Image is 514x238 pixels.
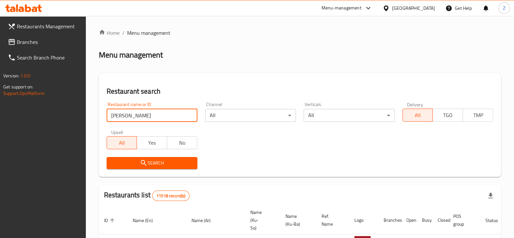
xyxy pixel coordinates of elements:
[20,72,30,80] span: 1.0.0
[191,217,219,224] span: Name (Ar)
[3,50,86,65] a: Search Branch Phone
[417,206,432,234] th: Busy
[167,136,197,149] button: No
[322,212,341,228] span: Ref. Name
[107,136,137,149] button: All
[349,206,378,234] th: Logo
[453,212,472,228] span: POS group
[17,54,81,61] span: Search Branch Phone
[3,19,86,34] a: Restaurants Management
[110,138,135,148] span: All
[107,86,493,96] h2: Restaurant search
[152,193,189,199] span: 11518 record(s)
[107,109,197,122] input: Search for restaurant name or ID..
[111,130,123,134] label: Upsell
[432,109,463,122] button: TGO
[112,159,192,167] span: Search
[285,212,309,228] span: Name (Ku-Ba)
[127,29,170,37] span: Menu management
[122,29,125,37] li: /
[407,102,423,107] label: Delivery
[107,157,197,169] button: Search
[3,34,86,50] a: Branches
[250,208,272,232] span: Name (Ku-So)
[432,206,448,234] th: Closed
[392,5,435,12] div: [GEOGRAPHIC_DATA]
[99,50,163,60] h2: Menu management
[304,109,394,122] div: All
[485,217,507,224] span: Status
[435,111,460,120] span: TGO
[170,138,195,148] span: No
[401,206,417,234] th: Open
[3,83,33,91] span: Get support on:
[99,29,501,37] nav: breadcrumb
[17,22,81,30] span: Restaurants Management
[17,38,81,46] span: Branches
[104,217,116,224] span: ID
[133,217,161,224] span: Name (En)
[322,4,362,12] div: Menu-management
[152,191,190,201] div: Total records count
[99,29,120,37] a: Home
[483,188,498,204] div: Export file
[3,89,45,98] a: Support.OpsPlatform
[139,138,165,148] span: Yes
[137,136,167,149] button: Yes
[3,72,19,80] span: Version:
[378,206,401,234] th: Branches
[104,190,190,201] h2: Restaurants list
[463,109,493,122] button: TMP
[205,109,296,122] div: All
[503,5,506,12] span: Z
[405,111,430,120] span: All
[402,109,433,122] button: All
[466,111,491,120] span: TMP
